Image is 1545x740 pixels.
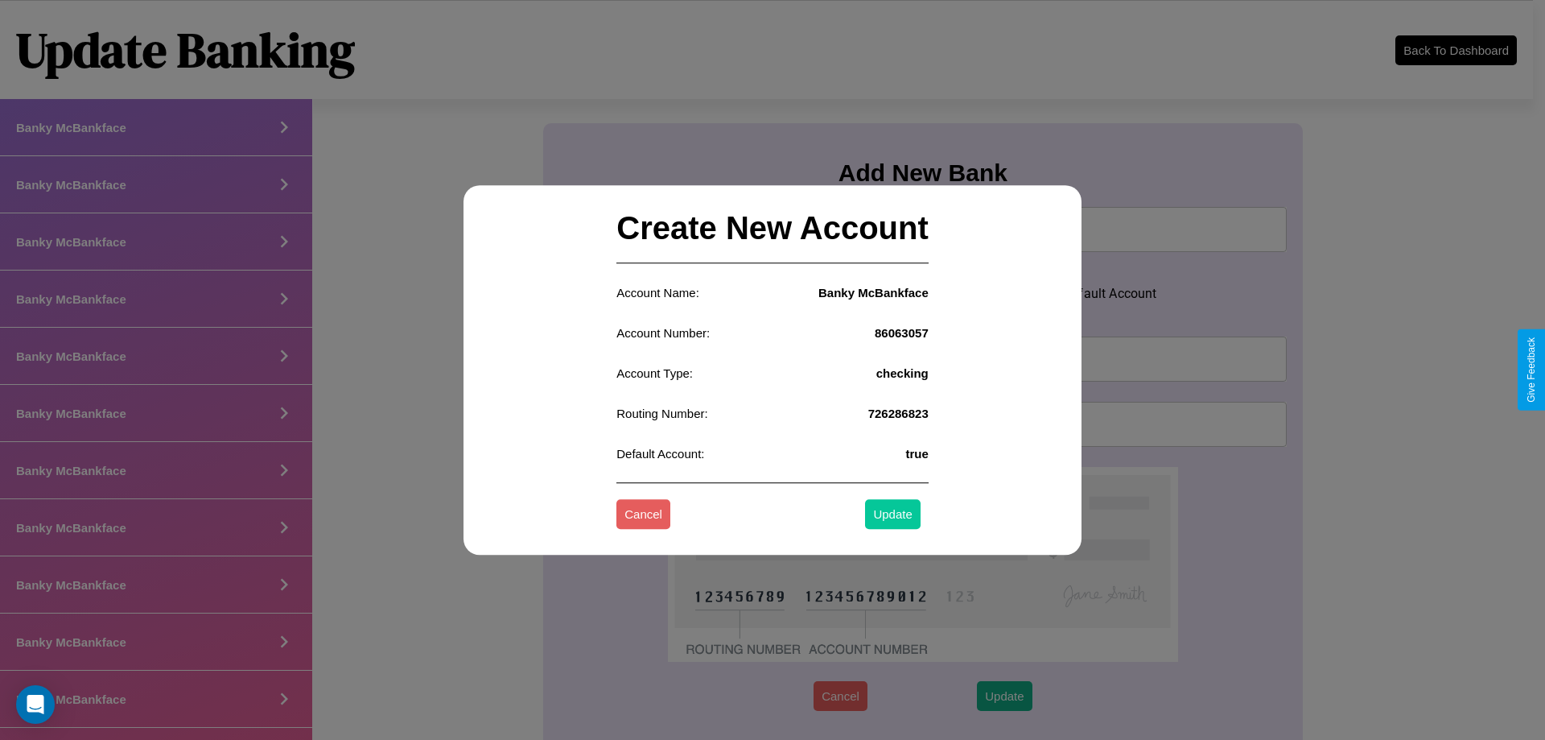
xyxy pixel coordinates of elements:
div: Open Intercom Messenger [16,685,55,724]
p: Account Name: [616,282,699,304]
p: Account Type: [616,362,693,384]
div: Give Feedback [1526,337,1537,403]
button: Cancel [616,500,670,530]
h4: checking [876,366,929,380]
h4: Banky McBankface [818,286,929,300]
h2: Create New Account [616,194,929,263]
p: Routing Number: [616,403,707,424]
h4: 86063057 [875,326,929,340]
p: Account Number: [616,322,710,344]
h4: 726286823 [868,407,929,420]
h4: true [905,447,928,461]
button: Update [865,500,920,530]
p: Default Account: [616,443,704,465]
